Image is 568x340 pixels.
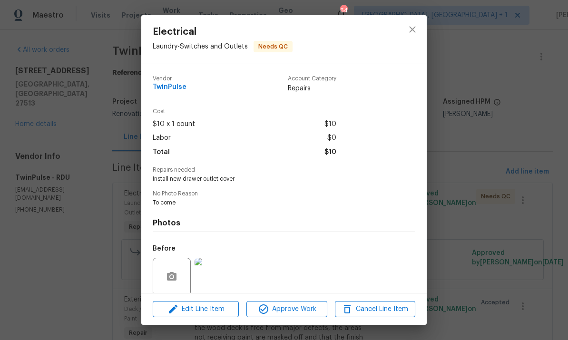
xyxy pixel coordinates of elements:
[327,131,336,145] span: $0
[153,199,389,207] span: To come
[288,84,336,93] span: Repairs
[153,301,239,318] button: Edit Line Item
[153,131,171,145] span: Labor
[153,84,186,91] span: TwinPulse
[246,301,327,318] button: Approve Work
[324,146,336,159] span: $10
[153,27,293,37] span: Electrical
[153,117,195,131] span: $10 x 1 count
[153,76,186,82] span: Vendor
[153,167,415,173] span: Repairs needed
[324,117,336,131] span: $10
[340,6,347,15] div: 64
[335,301,415,318] button: Cancel Line Item
[255,42,292,51] span: Needs QC
[153,191,415,197] span: No Photo Reason
[153,108,336,115] span: Cost
[401,18,424,41] button: close
[153,218,415,228] h4: Photos
[338,303,412,315] span: Cancel Line Item
[153,175,389,183] span: Install new drawer outlet cover
[288,76,336,82] span: Account Category
[156,303,236,315] span: Edit Line Item
[153,43,248,50] span: Laundry - Switches and Outlets
[249,303,324,315] span: Approve Work
[153,245,176,252] h5: Before
[153,146,170,159] span: Total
